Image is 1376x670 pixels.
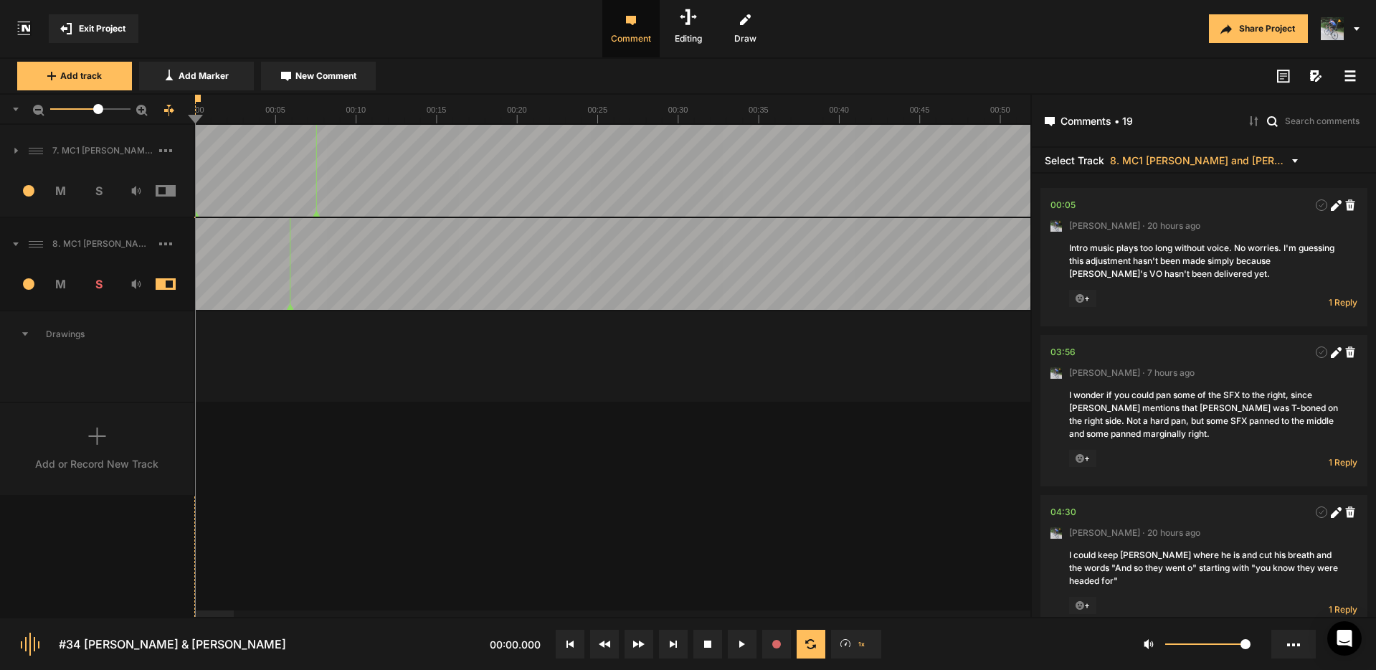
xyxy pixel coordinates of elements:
[749,105,769,114] text: 00:35
[35,456,158,471] div: Add or Record New Track
[1050,527,1062,539] img: ACg8ocLxXzHjWyafR7sVkIfmxRufCxqaSAR27SDjuE-ggbMy1qqdgD8=s96-c
[346,105,366,114] text: 00:10
[990,105,1010,114] text: 00:50
[59,636,286,653] div: #34 [PERSON_NAME] & [PERSON_NAME]
[1069,549,1339,588] div: I could keep [PERSON_NAME] where he is and cut his breath and the words "And so they went o" star...
[1069,290,1096,307] span: +
[1327,621,1362,656] div: Open Intercom Messenger
[1032,148,1376,174] header: Select Track
[1069,389,1339,440] div: I wonder if you could pan some of the SFX to the right, since [PERSON_NAME] mentions that [PERSON...
[47,144,159,157] span: 7. MC1 [PERSON_NAME] and [PERSON_NAME] Hard Lock Copy 01
[910,105,930,114] text: 00:45
[80,182,118,199] span: S
[1329,296,1357,308] span: 1 Reply
[1209,14,1308,43] button: Share Project
[1050,345,1076,359] div: 03:56.757
[295,70,356,82] span: New Comment
[1069,527,1200,539] span: [PERSON_NAME] · 20 hours ago
[80,275,118,293] span: S
[1050,505,1076,519] div: 04:30.786
[1032,95,1376,148] header: Comments • 19
[1069,597,1096,614] span: +
[427,105,447,114] text: 00:15
[829,105,849,114] text: 00:40
[265,105,285,114] text: 00:05
[507,105,527,114] text: 00:20
[1329,456,1357,468] span: 1 Reply
[1110,155,1289,166] span: 8. MC1 [PERSON_NAME] and [PERSON_NAME] Hard Lock Copy 01
[179,70,229,82] span: Add Marker
[47,237,159,250] span: 8. MC1 [PERSON_NAME] and [PERSON_NAME] Hard Lock Copy 01
[1050,198,1076,212] div: 00:05.973
[588,105,608,114] text: 00:25
[668,105,688,114] text: 00:30
[1069,242,1339,280] div: Intro music plays too long without voice. No worries. I'm guessing this adjustment hasn't been ma...
[42,275,80,293] span: M
[261,62,376,90] button: New Comment
[1069,450,1096,467] span: +
[831,630,881,659] button: 1x
[1050,220,1062,232] img: ACg8ocLxXzHjWyafR7sVkIfmxRufCxqaSAR27SDjuE-ggbMy1qqdgD8=s96-c
[60,70,102,82] span: Add track
[139,62,254,90] button: Add Marker
[1069,220,1200,232] span: [PERSON_NAME] · 20 hours ago
[1069,367,1195,379] span: [PERSON_NAME] · 7 hours ago
[42,182,80,199] span: M
[490,638,541,651] span: 00:00.000
[1329,603,1357,615] span: 1 Reply
[17,62,132,90] button: Add track
[1050,367,1062,379] img: ACg8ocLxXzHjWyafR7sVkIfmxRufCxqaSAR27SDjuE-ggbMy1qqdgD8=s96-c
[79,22,125,35] span: Exit Project
[1321,17,1344,40] img: ACg8ocLxXzHjWyafR7sVkIfmxRufCxqaSAR27SDjuE-ggbMy1qqdgD8=s96-c
[1284,113,1363,128] input: Search comments
[49,14,138,43] button: Exit Project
